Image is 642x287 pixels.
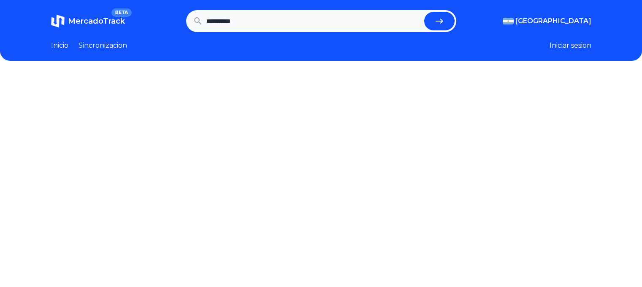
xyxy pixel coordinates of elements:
[51,14,65,28] img: MercadoTrack
[550,41,591,51] button: Iniciar sesion
[503,18,514,24] img: Argentina
[68,16,125,26] span: MercadoTrack
[503,16,591,26] button: [GEOGRAPHIC_DATA]
[51,14,125,28] a: MercadoTrackBETA
[515,16,591,26] span: [GEOGRAPHIC_DATA]
[51,41,68,51] a: Inicio
[111,8,131,17] span: BETA
[79,41,127,51] a: Sincronizacion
